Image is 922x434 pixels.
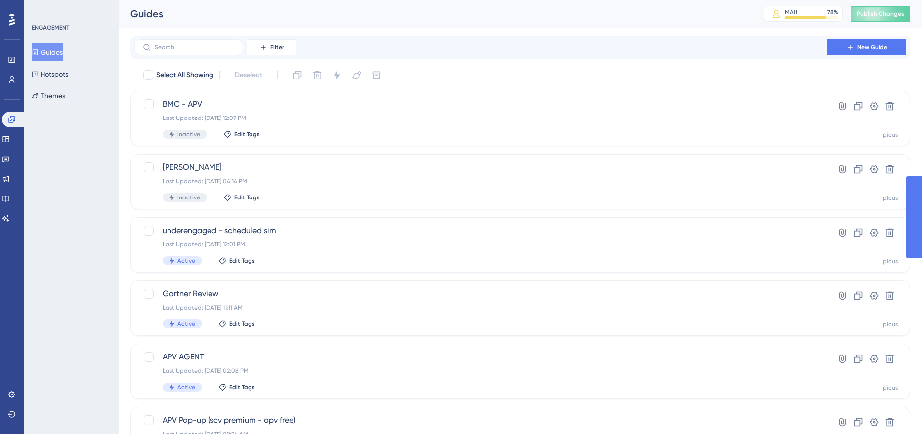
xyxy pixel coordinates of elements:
div: Last Updated: [DATE] 04:14 PM [163,177,799,185]
span: Edit Tags [234,130,260,138]
span: Select All Showing [156,69,213,81]
div: picus [883,194,898,202]
span: Edit Tags [229,257,255,265]
div: picus [883,131,898,139]
span: Edit Tags [234,194,260,201]
div: ENGAGEMENT [32,24,69,32]
span: Deselect [235,69,262,81]
span: New Guide [857,43,887,51]
div: Last Updated: [DATE] 11:11 AM [163,304,799,312]
span: Active [177,257,195,265]
span: APV Pop-up (scv premium - apv free) [163,414,799,426]
button: Filter [247,39,296,55]
span: Edit Tags [229,320,255,328]
button: Edit Tags [223,194,260,201]
div: picus [883,320,898,328]
button: New Guide [827,39,906,55]
input: Search [155,44,235,51]
div: picus [883,257,898,265]
button: Guides [32,43,63,61]
button: Edit Tags [223,130,260,138]
span: underengaged - scheduled sim [163,225,799,237]
span: Inactive [177,194,200,201]
span: [PERSON_NAME] [163,161,799,173]
span: Filter [270,43,284,51]
div: Last Updated: [DATE] 12:07 PM [163,114,799,122]
span: APV AGENT [163,351,799,363]
div: 78 % [827,8,838,16]
button: Edit Tags [218,257,255,265]
span: Gartner Review [163,288,799,300]
span: Active [177,320,195,328]
div: Guides [130,7,739,21]
button: Edit Tags [218,320,255,328]
div: Last Updated: [DATE] 12:01 PM [163,240,799,248]
span: Edit Tags [229,383,255,391]
span: BMC - APV [163,98,799,110]
span: Publish Changes [857,10,904,18]
button: Hotspots [32,65,68,83]
iframe: UserGuiding AI Assistant Launcher [880,395,910,425]
div: Last Updated: [DATE] 02:08 PM [163,367,799,375]
button: Deselect [226,66,271,84]
button: Publish Changes [851,6,910,22]
button: Edit Tags [218,383,255,391]
span: Inactive [177,130,200,138]
button: Themes [32,87,65,105]
span: Active [177,383,195,391]
div: MAU [785,8,797,16]
div: picus [883,384,898,392]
